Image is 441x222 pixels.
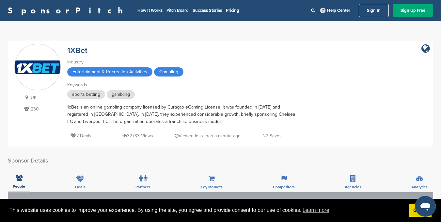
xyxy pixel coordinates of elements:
p: UK [23,94,61,102]
a: dismiss cookie message [409,204,432,217]
div: 1xBet is an online gambling company licensed by Curaçao eGaming License. It was founded in [DATE]... [67,104,296,125]
p: 22 Saves [260,132,282,140]
div: Industry [67,59,296,66]
p: 7 Deals [71,132,91,140]
a: Success Stories [193,8,222,13]
a: Help Center [319,7,352,14]
span: Entertainment & Recreation Activities [67,67,152,77]
span: Analytics [411,185,428,189]
a: 1XBet [67,46,87,55]
span: Agencies [345,185,361,189]
a: Pricing [226,8,239,13]
span: This website uses cookies to improve your experience. By using the site, you agree and provide co... [9,205,404,215]
a: How It Works [137,8,163,13]
span: Competitors [273,185,295,189]
span: Deals [75,185,86,189]
span: Key Markets [200,185,223,189]
a: Sign In [359,4,389,17]
iframe: Button to launch messaging window [415,196,436,217]
a: learn more about cookies [302,205,330,215]
p: 230 [23,105,61,113]
a: company link [421,44,430,54]
h2: Sponsor Details [8,156,433,165]
p: 32733 Views [122,132,153,140]
div: Keywords [67,81,296,89]
a: Pitch Board [166,8,189,13]
span: People [13,184,25,188]
span: sports betting [67,90,105,99]
span: Gambling [154,67,183,77]
img: Sponsorpitch & 1XBet [15,60,60,74]
a: Sign Up Free [393,4,433,17]
span: gambling [107,90,135,99]
a: SponsorPitch [8,6,127,15]
span: Partners [135,185,150,189]
p: Viewed less than a minute ago [175,132,241,140]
